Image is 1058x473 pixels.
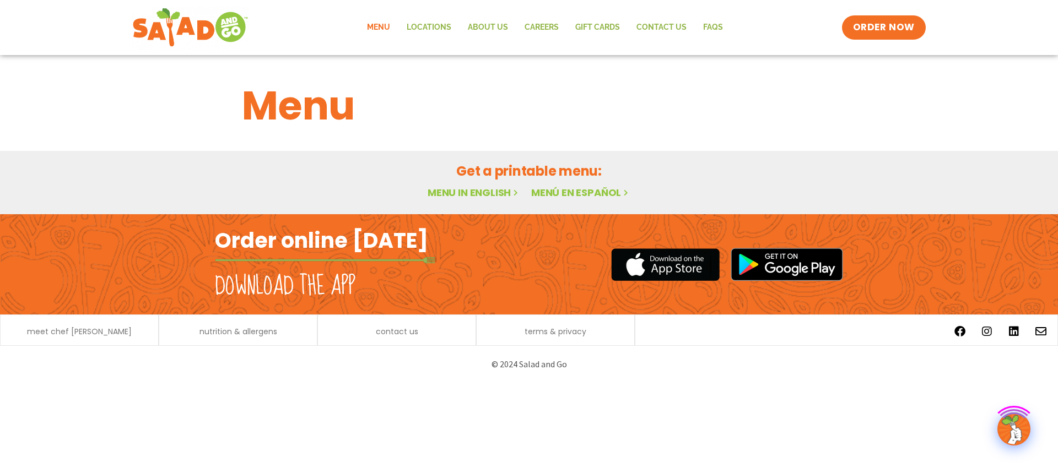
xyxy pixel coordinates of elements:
[220,357,838,372] p: © 2024 Salad and Go
[567,15,628,40] a: GIFT CARDS
[731,248,843,281] img: google_play
[132,6,249,50] img: new-SAG-logo-768×292
[525,328,586,335] a: terms & privacy
[242,161,816,181] h2: Get a printable menu:
[853,21,915,34] span: ORDER NOW
[398,15,460,40] a: Locations
[695,15,731,40] a: FAQs
[199,328,277,335] a: nutrition & allergens
[242,76,816,135] h1: Menu
[359,15,398,40] a: Menu
[359,15,731,40] nav: Menu
[215,227,428,254] h2: Order online [DATE]
[516,15,567,40] a: Careers
[428,186,520,199] a: Menu in English
[531,186,630,199] a: Menú en español
[215,257,435,263] img: fork
[611,247,720,282] img: appstore
[842,15,926,40] a: ORDER NOW
[460,15,516,40] a: About Us
[215,271,355,302] h2: Download the app
[628,15,695,40] a: Contact Us
[376,328,418,335] a: contact us
[27,328,132,335] a: meet chef [PERSON_NAME]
